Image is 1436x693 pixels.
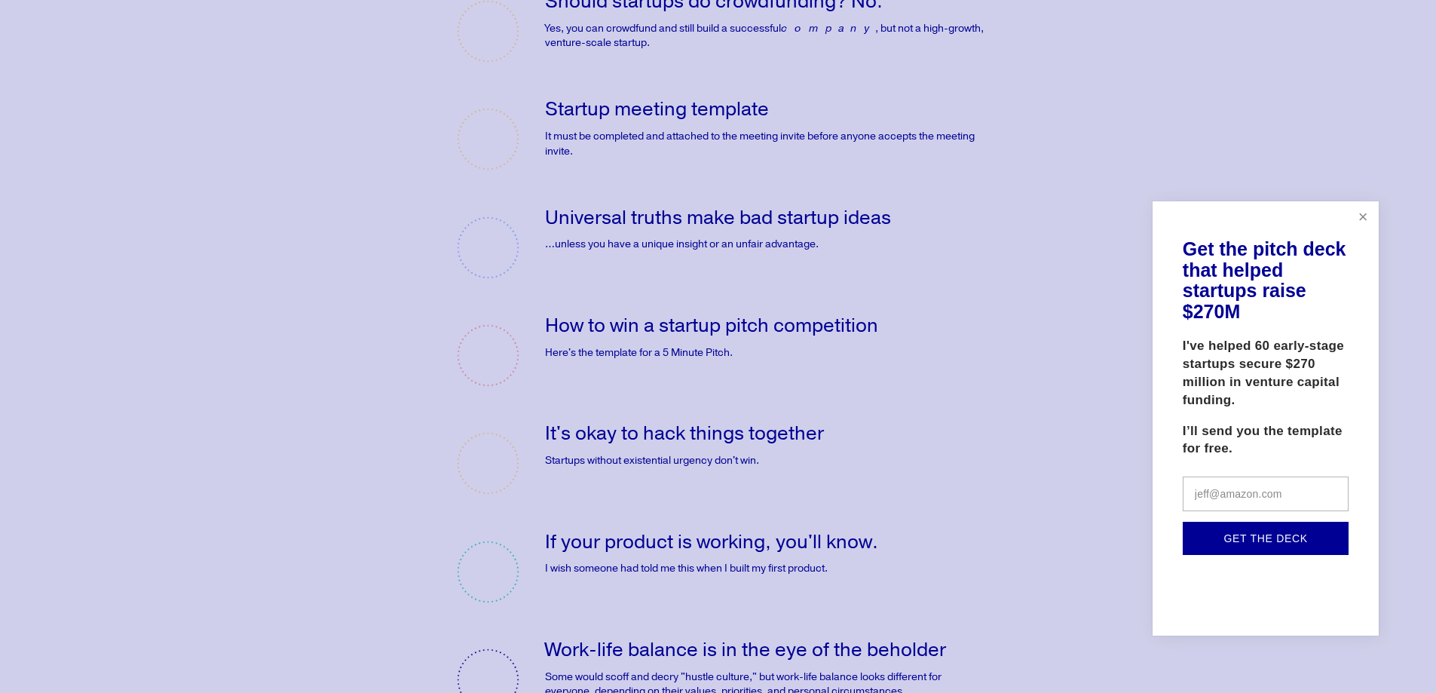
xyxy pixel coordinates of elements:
p: I’ll send you the template for free. [1183,422,1349,458]
h1: Get the pitch deck that helped startups raise $270M [1183,239,1349,322]
input: jeff@amazon.com [1183,477,1349,511]
p: I've helped 60 early-stage startups secure $270 million in venture capital funding. [1183,337,1349,409]
button: Get the deck [1183,522,1349,555]
a: Close [1350,204,1376,230]
span: Get the deck [1223,532,1307,544]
